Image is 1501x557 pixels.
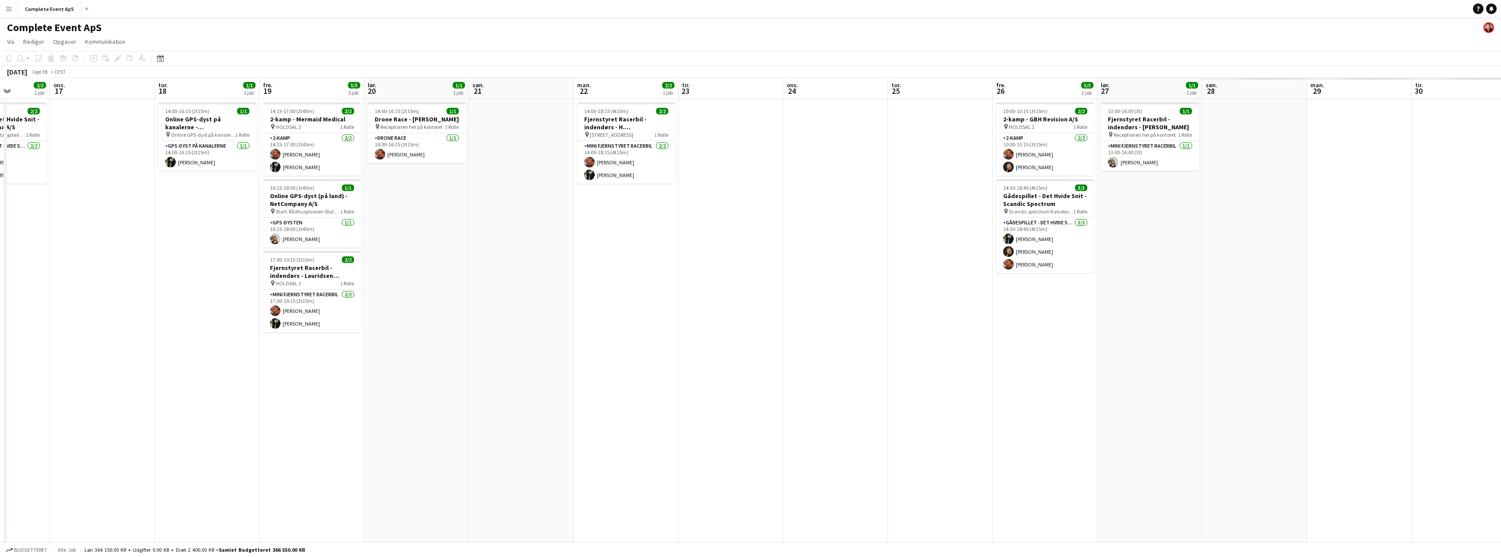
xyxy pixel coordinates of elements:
button: Budgetteret [4,545,49,555]
app-user-avatar: Christian Brøckner [1483,22,1494,33]
a: Opgaver [50,36,80,47]
span: Budgetteret [14,547,47,553]
a: Vis [4,36,18,47]
span: Samlet budgetteret 366 550.00 KR [219,546,305,553]
div: [DATE] [7,67,27,76]
span: Opgaver [53,38,76,46]
div: Løn 364 150.00 KR + Udgifter 0.00 KR + Diæt 2 400.00 KR = [85,546,305,553]
div: CEST [54,68,66,75]
span: Vis [7,38,14,46]
a: Rediger [20,36,48,47]
a: Kommunikation [82,36,129,47]
span: Rediger [23,38,44,46]
span: Alle job [56,546,77,553]
span: Kommunikation [85,38,125,46]
h1: Complete Event ApS [7,21,102,34]
button: Complete Event ApS [18,0,82,18]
